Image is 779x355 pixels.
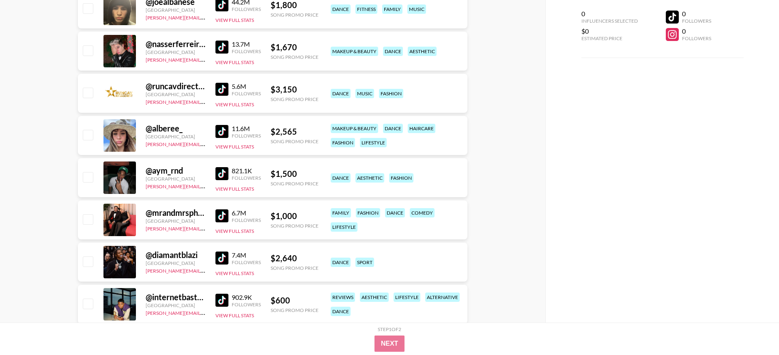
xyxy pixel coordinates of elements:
[146,308,266,316] a: [PERSON_NAME][EMAIL_ADDRESS][DOMAIN_NAME]
[271,12,318,18] div: Song Promo Price
[146,176,206,182] div: [GEOGRAPHIC_DATA]
[232,125,261,133] div: 11.6M
[146,208,206,218] div: @ mrandmrsphoenix
[407,4,426,14] div: music
[146,250,206,260] div: @ diamantblazi
[385,208,405,217] div: dance
[271,169,318,179] div: $ 1,500
[215,270,254,276] button: View Full Stats
[146,123,206,133] div: @ alberee_
[356,208,380,217] div: fashion
[271,223,318,229] div: Song Promo Price
[146,81,206,91] div: @ runcavdirector
[215,228,254,234] button: View Full Stats
[425,293,460,302] div: alternative
[232,251,261,259] div: 7.4M
[215,17,254,23] button: View Full Stats
[232,40,261,48] div: 13.7M
[146,140,266,147] a: [PERSON_NAME][EMAIL_ADDRESS][DOMAIN_NAME]
[232,167,261,175] div: 821.1K
[374,336,405,352] button: Next
[271,138,318,144] div: Song Promo Price
[215,186,254,192] button: View Full Stats
[232,82,261,90] div: 5.6M
[215,41,228,54] img: TikTok
[331,124,378,133] div: makeup & beauty
[146,266,266,274] a: [PERSON_NAME][EMAIL_ADDRESS][DOMAIN_NAME]
[232,175,261,181] div: Followers
[355,258,374,267] div: sport
[146,182,266,189] a: [PERSON_NAME][EMAIL_ADDRESS][DOMAIN_NAME]
[232,133,261,139] div: Followers
[581,35,638,41] div: Estimated Price
[355,173,384,183] div: aesthetic
[146,292,206,302] div: @ internetbastard
[146,260,206,266] div: [GEOGRAPHIC_DATA]
[215,144,254,150] button: View Full Stats
[146,224,266,232] a: [PERSON_NAME][EMAIL_ADDRESS][DOMAIN_NAME]
[331,138,355,147] div: fashion
[271,265,318,271] div: Song Promo Price
[682,18,711,24] div: Followers
[232,259,261,265] div: Followers
[232,209,261,217] div: 6.7M
[331,258,351,267] div: dance
[271,84,318,95] div: $ 3,150
[682,35,711,41] div: Followers
[331,4,351,14] div: dance
[271,96,318,102] div: Song Promo Price
[408,47,437,56] div: aesthetic
[146,218,206,224] div: [GEOGRAPHIC_DATA]
[215,83,228,96] img: TikTok
[378,326,401,332] div: Step 1 of 2
[146,133,206,140] div: [GEOGRAPHIC_DATA]
[215,59,254,65] button: View Full Stats
[394,293,420,302] div: lifestyle
[232,6,261,12] div: Followers
[215,312,254,318] button: View Full Stats
[232,90,261,97] div: Followers
[271,211,318,221] div: $ 1,000
[410,208,435,217] div: comedy
[383,47,403,56] div: dance
[271,295,318,306] div: $ 600
[389,173,413,183] div: fashion
[232,217,261,223] div: Followers
[331,222,357,232] div: lifestyle
[331,293,355,302] div: reviews
[232,301,261,308] div: Followers
[271,253,318,263] div: $ 2,640
[271,181,318,187] div: Song Promo Price
[215,209,228,222] img: TikTok
[360,138,387,147] div: lifestyle
[408,124,435,133] div: haircare
[360,293,389,302] div: aesthetic
[271,42,318,52] div: $ 1,670
[271,307,318,313] div: Song Promo Price
[215,101,254,108] button: View Full Stats
[331,47,378,56] div: makeup & beauty
[146,302,206,308] div: [GEOGRAPHIC_DATA]
[215,294,228,307] img: TikTok
[581,27,638,35] div: $0
[146,166,206,176] div: @ aym_rnd
[581,18,638,24] div: Influencers Selected
[146,49,206,55] div: [GEOGRAPHIC_DATA]
[271,127,318,137] div: $ 2,565
[331,307,351,316] div: dance
[383,124,403,133] div: dance
[215,252,228,265] img: TikTok
[146,55,266,63] a: [PERSON_NAME][EMAIL_ADDRESS][DOMAIN_NAME]
[682,27,711,35] div: 0
[581,10,638,18] div: 0
[232,48,261,54] div: Followers
[738,314,769,345] iframe: Drift Widget Chat Controller
[355,4,377,14] div: fitness
[146,13,266,21] a: [PERSON_NAME][EMAIL_ADDRESS][DOMAIN_NAME]
[382,4,402,14] div: family
[232,293,261,301] div: 902.9K
[146,91,206,97] div: [GEOGRAPHIC_DATA]
[215,125,228,138] img: TikTok
[215,167,228,180] img: TikTok
[146,7,206,13] div: [GEOGRAPHIC_DATA]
